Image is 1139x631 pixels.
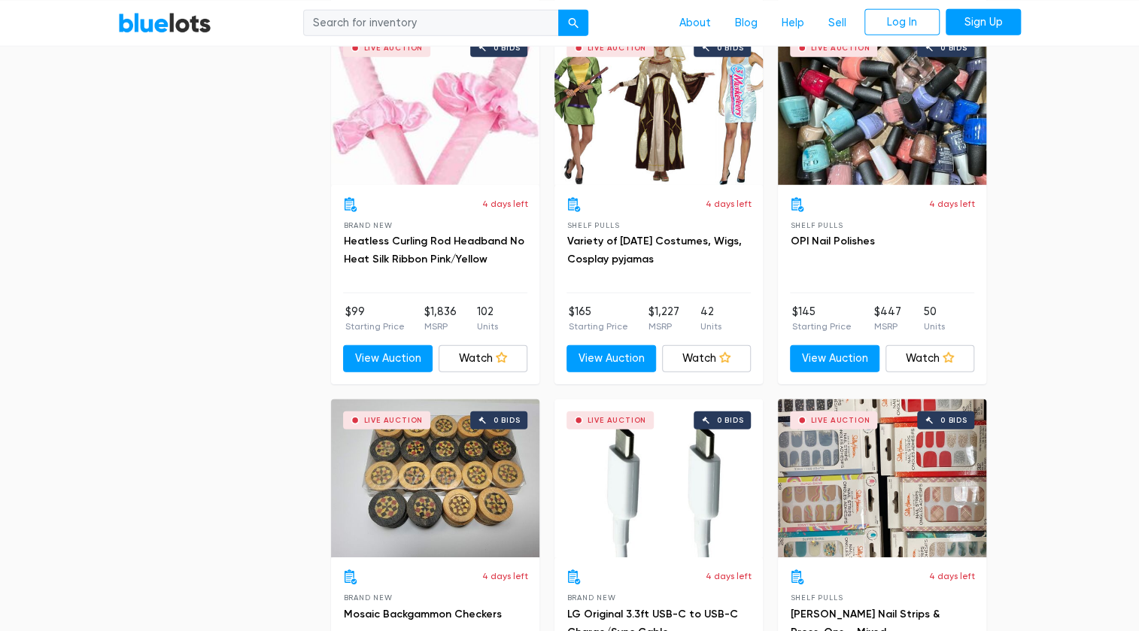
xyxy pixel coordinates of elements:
li: 50 [923,304,944,334]
div: 0 bids [940,44,967,52]
div: Live Auction [363,44,423,52]
div: Live Auction [587,44,646,52]
li: $165 [568,304,627,334]
a: Live Auction 0 bids [554,27,763,185]
a: Heatless Curling Rod Headband No Heat Silk Ribbon Pink/Yellow [343,235,524,265]
div: Live Auction [363,417,423,424]
a: BlueLots [118,11,211,33]
p: 4 days left [481,197,527,211]
div: Live Auction [587,417,646,424]
div: 0 bids [494,44,521,52]
p: 4 days left [928,197,974,211]
a: Live Auction 0 bids [554,399,763,557]
a: Live Auction 0 bids [331,399,539,557]
p: Starting Price [791,320,851,333]
a: Watch [439,345,528,372]
p: Units [476,320,497,333]
div: 0 bids [717,417,744,424]
p: MSRP [873,320,901,333]
li: 102 [476,304,497,334]
li: $447 [873,304,901,334]
p: 4 days left [928,569,974,583]
a: View Auction [566,345,656,372]
a: View Auction [790,345,879,372]
a: Blog [723,8,770,37]
li: $145 [791,304,851,334]
a: Mosaic Backgammon Checkers [343,608,501,620]
div: 0 bids [717,44,744,52]
span: Brand New [566,593,615,602]
li: $99 [345,304,404,334]
a: View Auction [343,345,433,372]
a: Help [770,8,816,37]
a: Live Auction 0 bids [778,27,986,185]
span: Shelf Pulls [566,221,619,229]
a: Sell [816,8,858,37]
div: 0 bids [940,417,967,424]
li: $1,836 [424,304,457,334]
div: Live Auction [810,44,870,52]
a: Variety of [DATE] Costumes, Wigs, Cosplay pyjamas [566,235,741,265]
p: 4 days left [481,569,527,583]
div: 0 bids [494,417,521,424]
a: Live Auction 0 bids [778,399,986,557]
a: Watch [662,345,752,372]
p: Starting Price [568,320,627,333]
input: Search for inventory [303,9,559,36]
p: Units [700,320,721,333]
div: Live Auction [810,417,870,424]
p: MSRP [648,320,679,333]
a: Watch [885,345,975,372]
p: MSRP [424,320,457,333]
a: Log In [864,8,940,35]
span: Brand New [343,593,392,602]
a: OPI Nail Polishes [790,235,874,247]
p: Units [923,320,944,333]
li: 42 [700,304,721,334]
p: 4 days left [705,197,751,211]
a: Sign Up [946,8,1021,35]
a: About [667,8,723,37]
p: 4 days left [705,569,751,583]
p: Starting Price [345,320,404,333]
span: Brand New [343,221,392,229]
li: $1,227 [648,304,679,334]
span: Shelf Pulls [790,221,843,229]
a: Live Auction 0 bids [331,27,539,185]
span: Shelf Pulls [790,593,843,602]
